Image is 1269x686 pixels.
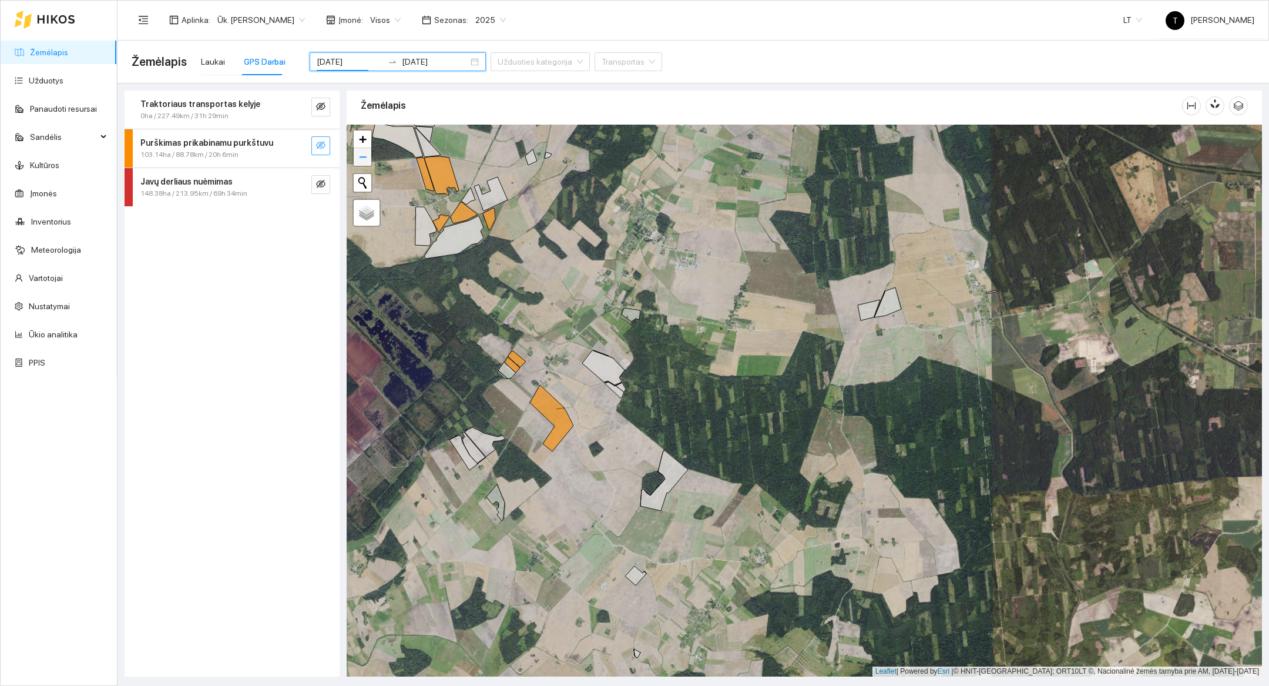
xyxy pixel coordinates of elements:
button: eye-invisible [311,136,330,155]
button: eye-invisible [311,175,330,194]
div: Žemėlapis [361,89,1182,122]
a: Inventorius [31,217,71,226]
button: menu-fold [132,8,155,32]
div: Purškimas prikabinamu purkštuvu103.14ha / 88.78km / 20h 6mineye-invisible [125,129,340,168]
span: 103.14ha / 88.78km / 20h 6min [140,149,239,160]
input: Pabaigos data [402,55,468,68]
input: Pradžios data [317,55,383,68]
a: Panaudoti resursai [30,104,97,113]
strong: Javų derliaus nuėmimas [140,177,233,186]
span: Sezonas : [434,14,468,26]
strong: Traktoriaus transportas kelyje [140,99,260,109]
a: Zoom out [354,148,371,166]
span: Įmonė : [338,14,363,26]
a: Užduotys [29,76,63,85]
span: Sandėlis [30,125,97,149]
div: Traktoriaus transportas kelyje0ha / 227.49km / 31h 29mineye-invisible [125,91,340,129]
a: Meteorologija [31,245,81,255]
div: Laukai [201,55,225,68]
span: calendar [422,15,431,25]
span: 2025 [475,11,506,29]
span: to [388,57,397,66]
span: eye-invisible [316,102,325,113]
span: eye-invisible [316,140,325,152]
span: Ūk. Sigitas Krivickas [217,11,305,29]
span: swap-right [388,57,397,66]
button: column-width [1182,96,1201,115]
a: Žemėlapis [30,48,68,57]
div: | Powered by © HNIT-[GEOGRAPHIC_DATA]; ORT10LT ©, Nacionalinė žemės tarnyba prie AM, [DATE]-[DATE] [872,667,1262,677]
span: eye-invisible [316,179,325,190]
a: Zoom in [354,130,371,148]
a: Įmonės [30,189,57,198]
div: Javų derliaus nuėmimas148.38ha / 213.95km / 69h 34mineye-invisible [125,168,340,206]
a: Nustatymai [29,302,70,311]
span: − [359,149,367,164]
span: shop [326,15,335,25]
a: Layers [354,200,380,226]
div: GPS Darbai [244,55,286,68]
span: [PERSON_NAME] [1166,15,1254,25]
strong: Purškimas prikabinamu purkštuvu [140,138,273,148]
span: layout [169,15,179,25]
a: Vartotojai [29,273,63,283]
button: eye-invisible [311,98,330,116]
span: + [359,132,367,146]
a: Ūkio analitika [29,330,78,339]
span: T [1173,11,1178,30]
span: Aplinka : [182,14,210,26]
span: Visos [370,11,401,29]
span: | [952,667,954,675]
span: LT [1123,11,1142,29]
span: 148.38ha / 213.95km / 69h 34min [140,188,247,199]
span: Žemėlapis [132,52,187,71]
span: menu-fold [138,15,149,25]
button: Initiate a new search [354,174,371,192]
a: PPIS [29,358,45,367]
span: 0ha / 227.49km / 31h 29min [140,111,229,122]
a: Esri [938,667,950,675]
a: Kultūros [30,160,59,170]
span: column-width [1183,101,1200,111]
a: Leaflet [875,667,897,675]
